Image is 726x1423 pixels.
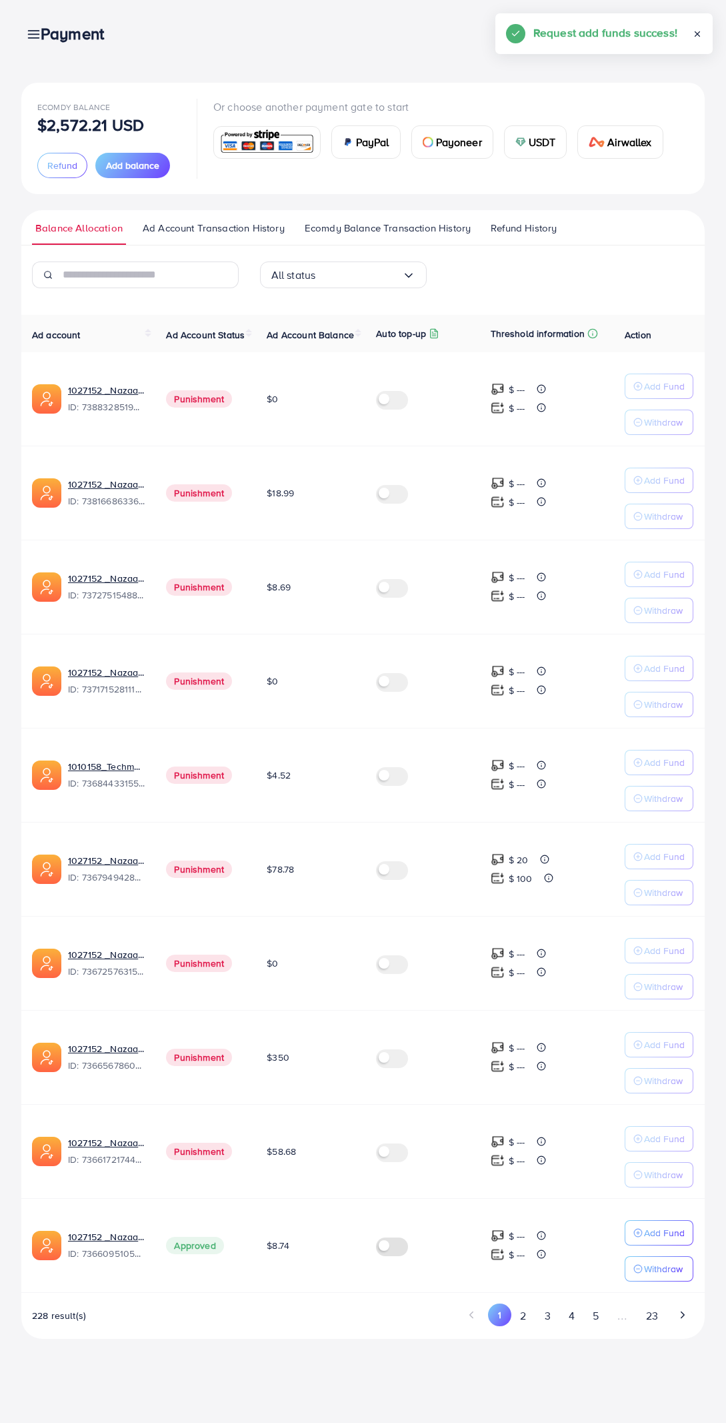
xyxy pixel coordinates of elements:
[461,1304,694,1328] ul: Pagination
[491,570,505,584] img: top-up amount
[535,1304,559,1328] button: Go to page 3
[166,578,232,596] span: Punishment
[491,1229,505,1243] img: top-up amount
[32,761,61,790] img: ic-ads-acc.e4c84228.svg
[436,134,482,150] span: Payoneer
[68,760,145,791] div: <span class='underline'>1010158_Techmanistan pk acc_1715599413927</span></br>7368443315504726017
[37,101,110,113] span: Ecomdy Balance
[511,1304,535,1328] button: Go to page 2
[644,1167,683,1183] p: Withdraw
[491,326,585,342] p: Threshold information
[644,1073,683,1089] p: Withdraw
[68,1230,145,1244] a: 1027152 _Nazaagency_006
[356,134,389,150] span: PayPal
[68,478,145,508] div: <span class='underline'>1027152 _Nazaagency_023</span></br>7381668633665093648
[68,478,145,491] a: 1027152 _Nazaagency_023
[68,965,145,978] span: ID: 7367257631523782657
[166,767,232,784] span: Punishment
[491,683,505,697] img: top-up amount
[68,400,145,414] span: ID: 7388328519014645761
[166,484,232,502] span: Punishment
[533,24,677,41] h5: Request add funds success!
[32,666,61,696] img: ic-ads-acc.e4c84228.svg
[32,1137,61,1166] img: ic-ads-acc.e4c84228.svg
[625,562,693,587] button: Add Fund
[509,664,525,680] p: $ ---
[37,117,144,133] p: $2,572.21 USD
[625,504,693,529] button: Withdraw
[218,128,316,157] img: card
[68,1247,145,1260] span: ID: 7366095105679261697
[509,382,525,398] p: $ ---
[625,844,693,869] button: Add Fund
[491,1135,505,1149] img: top-up amount
[166,672,232,690] span: Punishment
[644,1261,683,1277] p: Withdraw
[625,750,693,775] button: Add Fund
[625,1126,693,1151] button: Add Fund
[644,696,683,713] p: Withdraw
[491,664,505,678] img: top-up amount
[267,957,278,970] span: $0
[509,1040,525,1056] p: $ ---
[491,947,505,961] img: top-up amount
[669,1363,716,1413] iframe: Chat
[509,758,525,774] p: $ ---
[68,871,145,884] span: ID: 7367949428067450896
[491,965,505,979] img: top-up amount
[32,1043,61,1072] img: ic-ads-acc.e4c84228.svg
[32,328,81,342] span: Ad account
[515,137,526,147] img: card
[68,1230,145,1261] div: <span class='underline'>1027152 _Nazaagency_006</span></br>7366095105679261697
[644,1131,685,1147] p: Add Fund
[644,1225,685,1241] p: Add Fund
[315,265,401,286] input: Search for option
[267,392,278,406] span: $0
[68,1153,145,1166] span: ID: 7366172174454882305
[488,1304,511,1326] button: Go to page 1
[68,494,145,508] span: ID: 7381668633665093648
[671,1304,694,1326] button: Go to next page
[267,328,354,342] span: Ad Account Balance
[644,979,683,995] p: Withdraw
[644,378,685,394] p: Add Fund
[47,159,77,172] span: Refund
[68,854,145,885] div: <span class='underline'>1027152 _Nazaagency_003</span></br>7367949428067450896
[491,589,505,603] img: top-up amount
[577,125,663,159] a: cardAirwallex
[509,1247,525,1263] p: $ ---
[491,777,505,791] img: top-up amount
[644,566,685,582] p: Add Fund
[491,221,557,235] span: Refund History
[267,486,294,500] span: $18.99
[625,374,693,399] button: Add Fund
[213,126,321,159] a: card
[166,1143,232,1160] span: Punishment
[644,602,683,618] p: Withdraw
[343,137,353,147] img: card
[509,400,525,416] p: $ ---
[267,580,291,594] span: $8.69
[423,137,433,147] img: card
[644,885,683,901] p: Withdraw
[509,1059,525,1075] p: $ ---
[68,384,145,414] div: <span class='underline'>1027152 _Nazaagency_019</span></br>7388328519014645761
[491,1248,505,1262] img: top-up amount
[267,1145,296,1158] span: $58.68
[68,1059,145,1072] span: ID: 7366567860828749825
[68,948,145,979] div: <span class='underline'>1027152 _Nazaagency_016</span></br>7367257631523782657
[559,1304,583,1328] button: Go to page 4
[509,1153,525,1169] p: $ ---
[68,760,145,773] a: 1010158_Techmanistan pk acc_1715599413927
[644,508,683,524] p: Withdraw
[68,666,145,679] a: 1027152 _Nazaagency_04
[32,572,61,602] img: ic-ads-acc.e4c84228.svg
[625,328,651,342] span: Action
[267,674,278,688] span: $0
[68,854,145,867] a: 1027152 _Nazaagency_003
[491,401,505,415] img: top-up amount
[625,692,693,717] button: Withdraw
[32,855,61,884] img: ic-ads-acc.e4c84228.svg
[267,863,294,876] span: $78.78
[35,221,123,235] span: Balance Allocation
